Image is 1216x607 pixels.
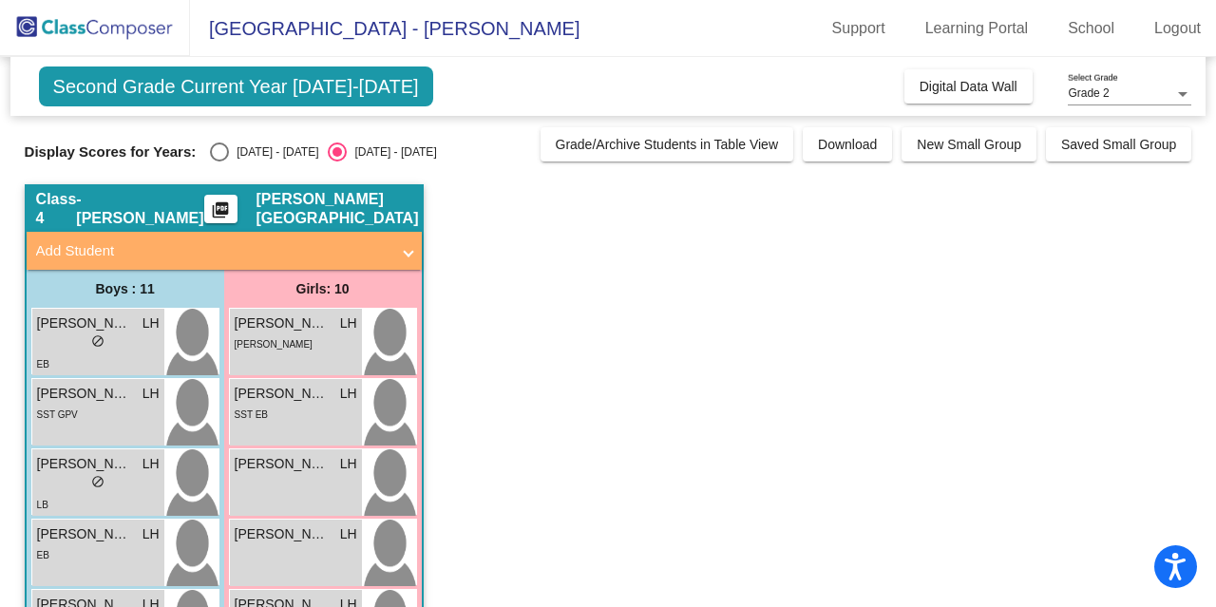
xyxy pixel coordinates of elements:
[37,313,132,333] span: [PERSON_NAME]
[37,384,132,404] span: [PERSON_NAME]
[37,500,48,510] span: LB
[340,454,357,474] span: LH
[142,313,160,333] span: LH
[229,143,318,161] div: [DATE] - [DATE]
[1061,137,1176,152] span: Saved Small Group
[920,79,1017,94] span: Digital Data Wall
[1068,86,1109,100] span: Grade 2
[340,384,357,404] span: LH
[25,143,197,161] span: Display Scores for Years:
[235,454,330,474] span: [PERSON_NAME]
[904,69,1033,104] button: Digital Data Wall
[235,524,330,544] span: [PERSON_NAME]
[347,143,436,161] div: [DATE] - [DATE]
[190,13,579,44] span: [GEOGRAPHIC_DATA] - [PERSON_NAME]
[142,384,160,404] span: LH
[36,240,389,262] mat-panel-title: Add Student
[37,359,49,370] span: EB
[36,190,77,228] span: Class 4
[235,313,330,333] span: [PERSON_NAME]
[37,524,132,544] span: [PERSON_NAME]
[235,339,313,350] span: [PERSON_NAME]
[917,137,1021,152] span: New Small Group
[235,384,330,404] span: [PERSON_NAME]
[1053,13,1130,44] a: School
[27,232,422,270] mat-expansion-panel-header: Add Student
[37,550,49,560] span: EB
[817,13,901,44] a: Support
[39,66,433,106] span: Second Grade Current Year [DATE]-[DATE]
[803,127,892,161] button: Download
[902,127,1036,161] button: New Small Group
[541,127,794,161] button: Grade/Archive Students in Table View
[76,190,203,228] span: - [PERSON_NAME]
[340,313,357,333] span: LH
[142,524,160,544] span: LH
[27,270,224,308] div: Boys : 11
[1139,13,1216,44] a: Logout
[210,142,436,161] mat-radio-group: Select an option
[91,334,104,348] span: do_not_disturb_alt
[910,13,1044,44] a: Learning Portal
[209,200,232,227] mat-icon: picture_as_pdf
[1046,127,1191,161] button: Saved Small Group
[224,270,422,308] div: Girls: 10
[818,137,877,152] span: Download
[204,195,237,223] button: Print Students Details
[91,475,104,488] span: do_not_disturb_alt
[556,137,779,152] span: Grade/Archive Students in Table View
[256,190,419,228] span: [PERSON_NAME][GEOGRAPHIC_DATA]
[340,524,357,544] span: LH
[235,409,268,420] span: SST EB
[37,454,132,474] span: [PERSON_NAME]
[37,409,78,420] span: SST GPV
[142,454,160,474] span: LH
